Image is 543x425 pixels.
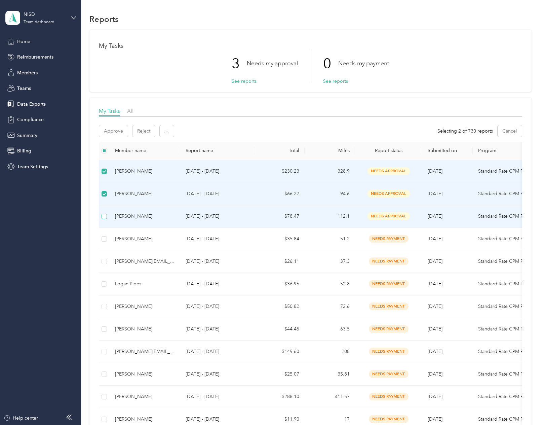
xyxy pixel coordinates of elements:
[305,341,355,363] td: 208
[115,348,175,355] div: [PERSON_NAME][EMAIL_ADDRESS][DOMAIN_NAME]
[17,116,44,123] span: Compliance
[186,393,249,400] p: [DATE] - [DATE]
[260,148,299,153] div: Total
[428,371,442,377] span: [DATE]
[428,326,442,332] span: [DATE]
[186,168,249,175] p: [DATE] - [DATE]
[17,69,38,76] span: Members
[428,213,442,219] span: [DATE]
[428,304,442,309] span: [DATE]
[305,295,355,318] td: 72.6
[99,108,120,114] span: My Tasks
[254,295,305,318] td: $50.82
[17,54,53,61] span: Reimbursements
[369,348,409,355] span: needs payment
[115,168,175,175] div: [PERSON_NAME]
[422,142,473,160] th: Submitted on
[17,132,37,139] span: Summary
[369,415,409,423] span: needs payment
[186,235,249,243] p: [DATE] - [DATE]
[305,386,355,408] td: 411.57
[505,387,543,425] iframe: Everlance-gr Chat Button Frame
[428,191,442,197] span: [DATE]
[428,168,442,174] span: [DATE]
[369,303,409,310] span: needs payment
[115,190,175,198] div: [PERSON_NAME]
[186,190,249,198] p: [DATE] - [DATE]
[305,160,355,183] td: 328.9
[186,303,249,310] p: [DATE] - [DATE]
[437,128,493,135] span: Selecting 2 of 730 reports
[186,280,249,288] p: [DATE] - [DATE]
[247,59,298,68] p: Needs my approval
[115,370,175,378] div: [PERSON_NAME]
[305,183,355,205] td: 94.6
[99,125,128,137] button: Approve
[4,415,38,422] button: Help center
[115,235,175,243] div: [PERSON_NAME]
[305,250,355,273] td: 37.3
[115,416,175,423] div: [PERSON_NAME]
[254,341,305,363] td: $145.60
[369,325,409,333] span: needs payment
[17,85,31,92] span: Teams
[369,370,409,378] span: needs payment
[254,386,305,408] td: $288.10
[186,258,249,265] p: [DATE] - [DATE]
[254,183,305,205] td: $66.22
[186,213,249,220] p: [DATE] - [DATE]
[428,416,442,422] span: [DATE]
[99,42,522,49] h1: My Tasks
[428,281,442,287] span: [DATE]
[186,325,249,333] p: [DATE] - [DATE]
[17,38,30,45] span: Home
[254,205,305,228] td: $78.47
[428,394,442,399] span: [DATE]
[89,15,119,23] h1: Reports
[367,212,410,220] span: needs approval
[305,273,355,295] td: 52.8
[254,160,305,183] td: $230.23
[254,363,305,386] td: $25.07
[305,318,355,341] td: 63.5
[369,257,409,265] span: needs payment
[369,280,409,288] span: needs payment
[254,273,305,295] td: $36.96
[254,250,305,273] td: $26.11
[305,205,355,228] td: 112.1
[369,235,409,243] span: needs payment
[24,20,54,24] div: Team dashboard
[369,393,409,400] span: needs payment
[180,142,254,160] th: Report name
[24,11,66,18] div: NISD
[186,370,249,378] p: [DATE] - [DATE]
[428,349,442,354] span: [DATE]
[338,59,389,68] p: Needs my payment
[115,148,175,153] div: Member name
[115,325,175,333] div: [PERSON_NAME]
[115,258,175,265] div: [PERSON_NAME][EMAIL_ADDRESS][DOMAIN_NAME]
[186,416,249,423] p: [DATE] - [DATE]
[232,78,257,85] button: See reports
[115,303,175,310] div: [PERSON_NAME]
[110,142,180,160] th: Member name
[115,280,175,288] div: Logan Pipes
[428,258,442,264] span: [DATE]
[127,108,133,114] span: All
[115,393,175,400] div: [PERSON_NAME]
[254,228,305,250] td: $35.84
[17,163,48,170] span: Team Settings
[17,147,31,154] span: Billing
[323,49,338,78] p: 0
[498,125,522,137] button: Cancel
[305,228,355,250] td: 51.2
[428,236,442,242] span: [DATE]
[254,318,305,341] td: $44.45
[360,148,417,153] span: Report status
[367,190,410,198] span: needs approval
[310,148,350,153] div: Miles
[17,101,46,108] span: Data Exports
[367,167,410,175] span: needs approval
[323,78,348,85] button: See reports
